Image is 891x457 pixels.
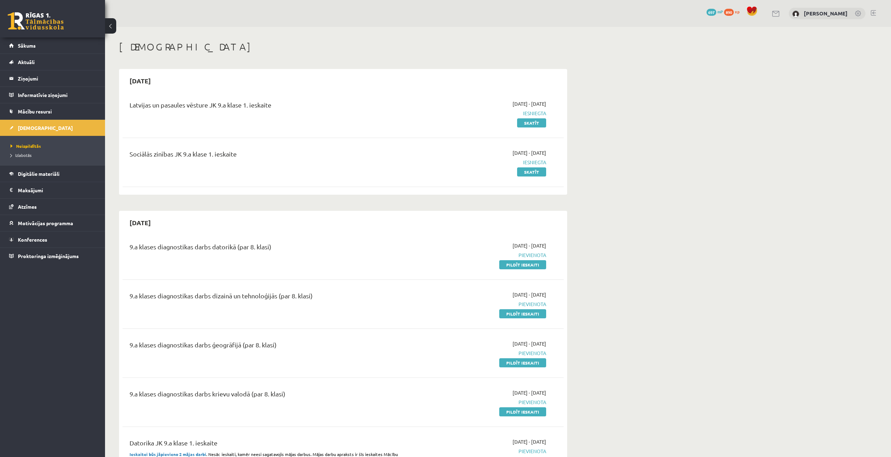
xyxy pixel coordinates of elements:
a: [DEMOGRAPHIC_DATA] [9,120,96,136]
span: [DATE] - [DATE] [513,100,546,108]
span: Pievienota [414,300,546,308]
a: Motivācijas programma [9,215,96,231]
span: 890 [724,9,734,16]
span: Iesniegta [414,159,546,166]
span: Pievienota [414,349,546,357]
span: [DATE] - [DATE] [513,291,546,298]
span: [DATE] - [DATE] [513,149,546,157]
a: Aktuāli [9,54,96,70]
a: Mācību resursi [9,103,96,119]
a: Rīgas 1. Tālmācības vidusskola [8,12,64,30]
a: Ziņojumi [9,70,96,86]
div: Latvijas un pasaules vēsture JK 9.a klase 1. ieskaite [130,100,404,113]
legend: Maksājumi [18,182,96,198]
span: [DEMOGRAPHIC_DATA] [18,125,73,131]
span: Iesniegta [414,110,546,117]
h1: [DEMOGRAPHIC_DATA] [119,41,567,53]
span: Aktuāli [18,59,35,65]
a: Skatīt [517,167,546,176]
span: Konferences [18,236,47,243]
a: Neizpildītās [11,143,98,149]
div: 9.a klases diagnostikas darbs krievu valodā (par 8. klasi) [130,389,404,402]
div: 9.a klases diagnostikas darbs dizainā un tehnoloģijās (par 8. klasi) [130,291,404,304]
a: Digitālie materiāli [9,166,96,182]
a: Informatīvie ziņojumi [9,87,96,103]
span: Atzīmes [18,203,37,210]
span: Motivācijas programma [18,220,73,226]
a: 890 xp [724,9,743,14]
a: Sākums [9,37,96,54]
img: Alekss Kozlovskis [792,11,799,18]
span: [DATE] - [DATE] [513,340,546,347]
span: Izlabotās [11,152,32,158]
span: Digitālie materiāli [18,171,60,177]
div: Datorika JK 9.a klase 1. ieskaite [130,438,404,451]
span: Pievienota [414,448,546,455]
div: 9.a klases diagnostikas darbs datorikā (par 8. klasi) [130,242,404,255]
span: Sākums [18,42,36,49]
a: Izlabotās [11,152,98,158]
div: 9.a klases diagnostikas darbs ģeogrāfijā (par 8. klasi) [130,340,404,353]
a: Maksājumi [9,182,96,198]
a: Pildīt ieskaiti [499,309,546,318]
span: Neizpildītās [11,143,41,149]
strong: Ieskaitei būs jāpievieno 2 mājas darbi [130,451,206,457]
legend: Informatīvie ziņojumi [18,87,96,103]
span: mP [717,9,723,14]
span: Pievienota [414,399,546,406]
span: [DATE] - [DATE] [513,438,546,445]
span: xp [735,9,739,14]
h2: [DATE] [123,214,158,231]
legend: Ziņojumi [18,70,96,86]
a: Pildīt ieskaiti [499,407,546,416]
span: 697 [706,9,716,16]
span: Mācību resursi [18,108,52,115]
a: Pildīt ieskaiti [499,260,546,269]
span: [DATE] - [DATE] [513,242,546,249]
a: 697 mP [706,9,723,14]
h2: [DATE] [123,72,158,89]
a: Konferences [9,231,96,248]
span: Proktoringa izmēģinājums [18,253,79,259]
a: Skatīt [517,118,546,127]
a: [PERSON_NAME] [804,10,848,17]
a: Pildīt ieskaiti [499,358,546,367]
div: Sociālās zinības JK 9.a klase 1. ieskaite [130,149,404,162]
a: Proktoringa izmēģinājums [9,248,96,264]
span: [DATE] - [DATE] [513,389,546,396]
a: Atzīmes [9,199,96,215]
span: Pievienota [414,251,546,259]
